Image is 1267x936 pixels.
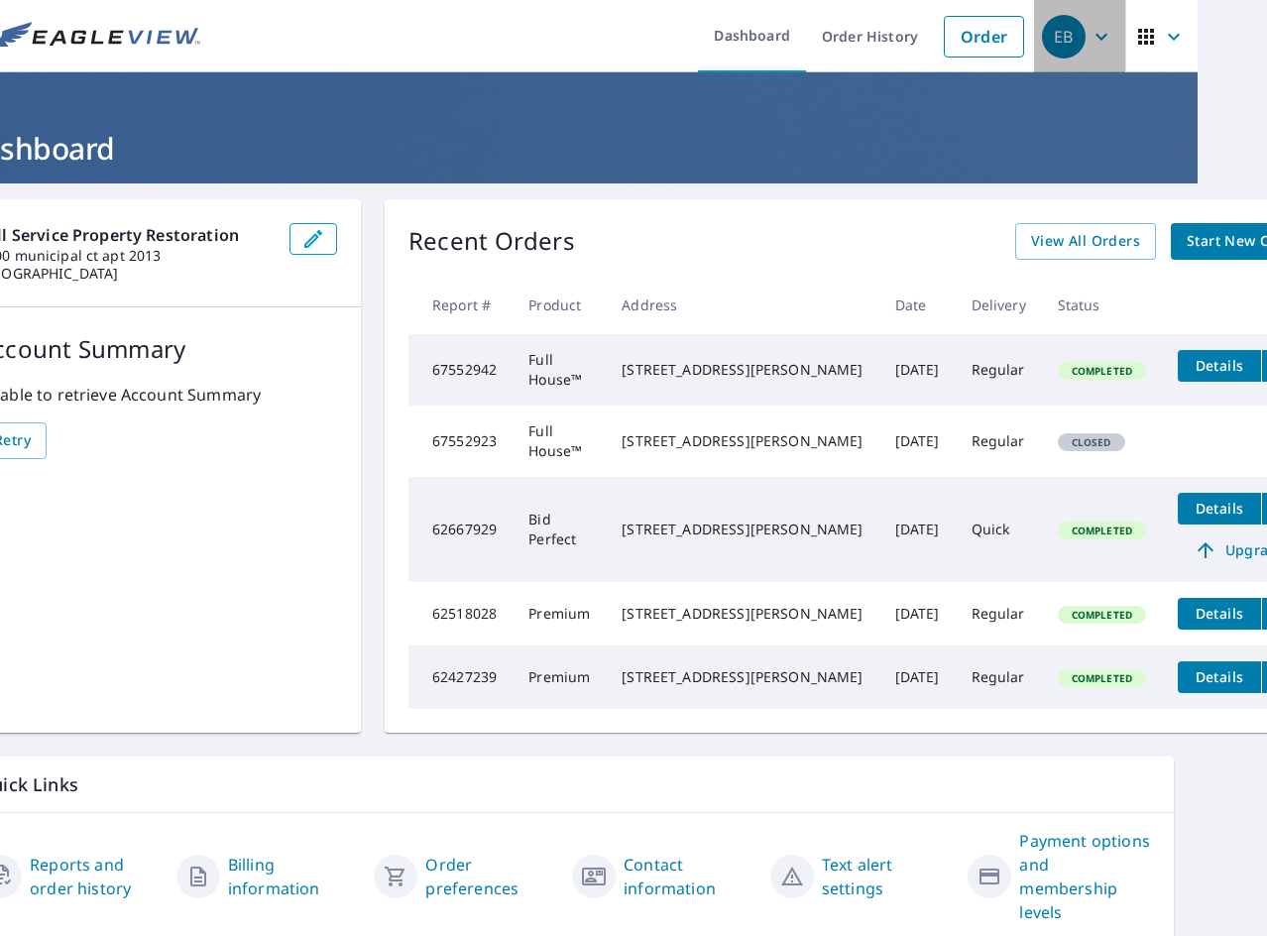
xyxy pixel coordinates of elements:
th: Status [1042,276,1162,334]
td: [DATE] [879,477,956,582]
button: detailsBtn-62518028 [1178,598,1261,630]
a: Text alert settings [822,853,953,900]
td: Premium [513,582,606,645]
td: 62667929 [408,477,513,582]
td: 67552942 [408,334,513,406]
div: EB [1042,15,1086,58]
th: Date [879,276,956,334]
td: Regular [956,406,1042,477]
td: Full House™ [513,406,606,477]
span: Details [1190,604,1249,623]
td: 62518028 [408,582,513,645]
button: detailsBtn-62667929 [1178,493,1261,525]
td: Regular [956,582,1042,645]
td: Quick [956,477,1042,582]
td: Bid Perfect [513,477,606,582]
td: Regular [956,334,1042,406]
div: [STREET_ADDRESS][PERSON_NAME] [622,431,863,451]
div: [STREET_ADDRESS][PERSON_NAME] [622,667,863,687]
div: [STREET_ADDRESS][PERSON_NAME] [622,360,863,380]
span: Completed [1060,524,1144,537]
td: Premium [513,645,606,709]
td: Regular [956,645,1042,709]
a: Contact information [624,853,754,900]
span: Completed [1060,608,1144,622]
div: [STREET_ADDRESS][PERSON_NAME] [622,520,863,539]
a: Payment options and membership levels [1019,829,1150,924]
span: Closed [1060,435,1123,449]
td: Full House™ [513,334,606,406]
a: Reports and order history [30,853,161,900]
th: Product [513,276,606,334]
span: Completed [1060,671,1144,685]
a: Order [944,16,1024,58]
th: Delivery [956,276,1042,334]
td: 62427239 [408,645,513,709]
span: Details [1190,667,1249,686]
td: [DATE] [879,406,956,477]
th: Address [606,276,878,334]
span: View All Orders [1031,229,1140,254]
div: [STREET_ADDRESS][PERSON_NAME] [622,604,863,624]
span: Details [1190,356,1249,375]
td: [DATE] [879,645,956,709]
span: Details [1190,499,1249,518]
a: Order preferences [425,853,556,900]
button: detailsBtn-67552942 [1178,350,1261,382]
span: Completed [1060,364,1144,378]
button: detailsBtn-62427239 [1178,661,1261,693]
td: 67552923 [408,406,513,477]
td: [DATE] [879,334,956,406]
a: View All Orders [1015,223,1156,260]
p: Recent Orders [408,223,575,260]
td: [DATE] [879,582,956,645]
a: Billing information [228,853,359,900]
th: Report # [408,276,513,334]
